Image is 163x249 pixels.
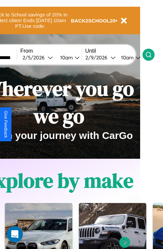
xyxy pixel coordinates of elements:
label: From [21,48,82,54]
div: Open Intercom Messenger [7,226,23,242]
div: 2 / 9 / 2026 [85,54,111,61]
div: 10am [118,54,135,61]
div: 2 / 5 / 2026 [23,54,48,61]
button: 10am [116,54,142,61]
label: Until [85,48,142,54]
button: 10am [55,54,82,61]
button: 2/5/2026 [21,54,55,61]
b: BACK2SCHOOL20 [71,18,116,23]
div: Give Feedback [3,111,8,138]
div: 10am [57,54,75,61]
